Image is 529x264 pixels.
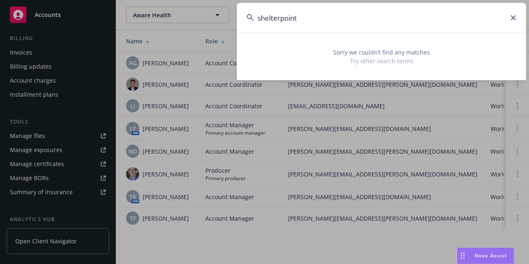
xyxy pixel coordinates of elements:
[458,248,468,264] div: Drag to move
[247,57,516,65] span: Try other search terms
[457,247,514,264] button: Nova Assist
[237,3,526,33] input: Search...
[247,48,516,57] span: Sorry we couldn’t find any matches
[474,252,507,259] span: Nova Assist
